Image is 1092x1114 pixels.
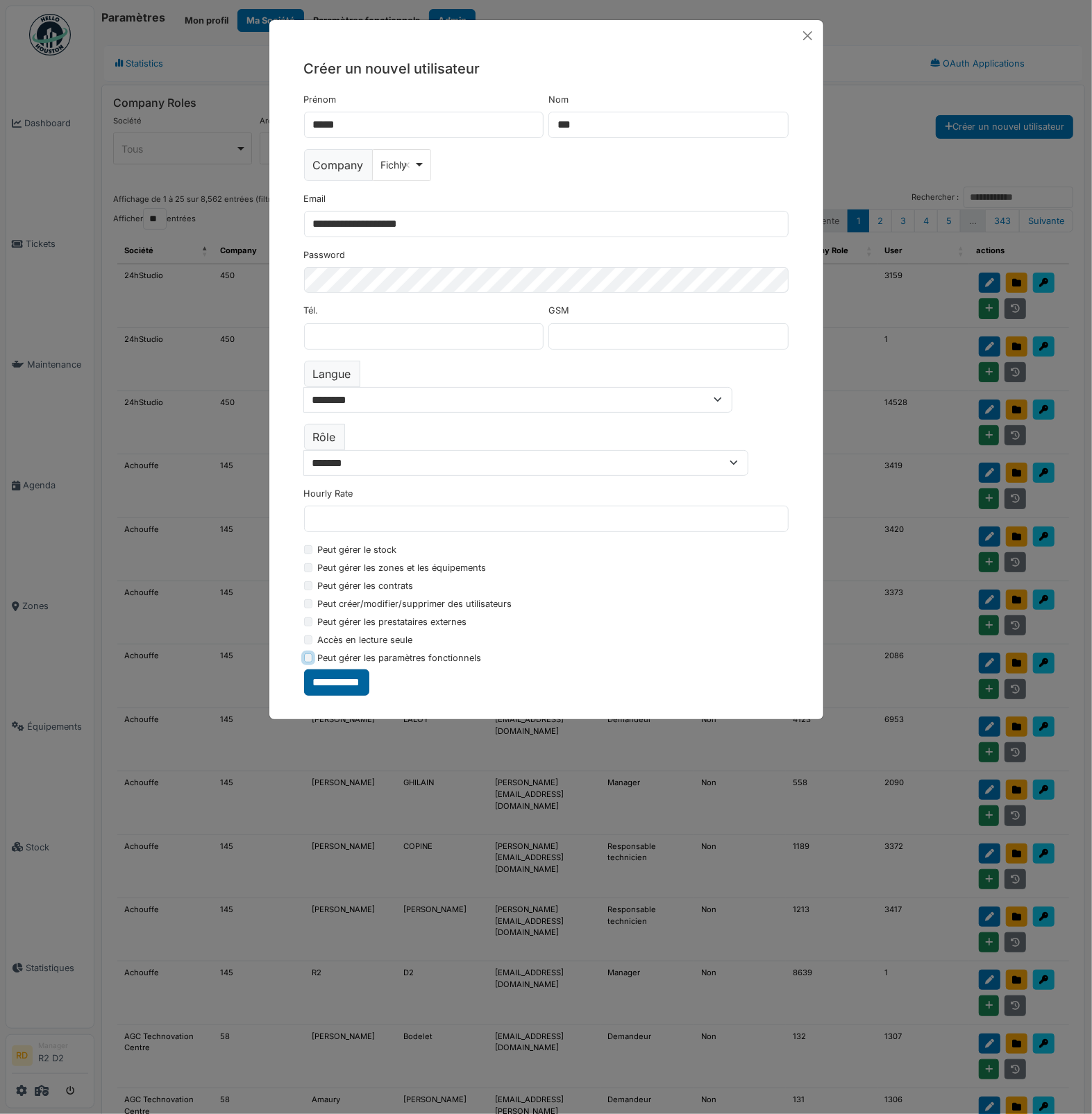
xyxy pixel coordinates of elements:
[304,93,337,106] label: Prénom
[317,597,512,610] label: Peut créer/modifier/supprimer des utilisateurs
[304,304,319,317] label: Tél.
[317,633,412,646] label: Accès en lecture seule
[304,488,353,499] span: translation missing: fr.shared.hourly_rate
[317,651,481,665] label: Peut gérer les paramètres fonctionnels
[304,58,789,79] h5: Créer un nouvel utilisateur
[548,93,569,106] label: Nom
[304,192,326,205] label: Email
[304,361,360,387] label: Langue
[313,157,364,173] span: translation missing: fr.shared.company
[304,424,345,450] label: Rôle
[317,615,467,628] label: Peut gérer les prestataires externes
[798,26,818,46] button: Close
[548,304,569,317] label: GSM
[380,157,414,172] div: Fichly
[317,579,413,592] label: Peut gérer les contrats
[400,158,414,172] button: Remove item: '476'
[317,543,396,556] label: Peut gérer le stock
[317,561,486,574] label: Peut gérer les zones et les équipements
[304,250,346,260] span: translation missing: fr.shared.password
